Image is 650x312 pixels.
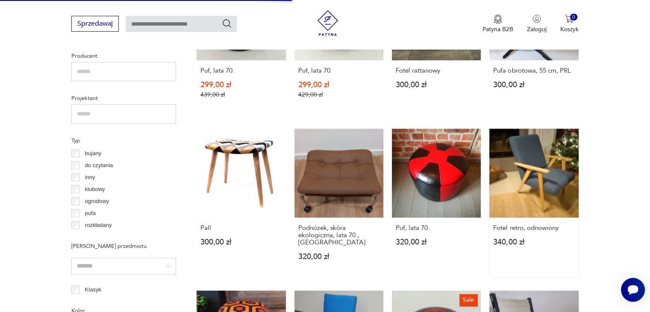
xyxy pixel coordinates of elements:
p: 340,00 zł [493,238,574,246]
p: Klasyk [85,285,101,294]
button: Szukaj [222,18,232,29]
h3: Pall [200,224,282,232]
h3: Fotel retro, odnowiony [493,224,574,232]
a: Sprzedawaj [71,21,119,27]
p: 299,00 zł [298,81,379,88]
p: Projektant [71,94,176,103]
p: 299,00 zł [200,81,282,88]
p: bujany [85,149,101,158]
button: Sprzedawaj [71,16,119,32]
p: rozkładany [85,221,112,230]
h3: Fotel rattanowy [396,67,477,74]
p: do czytania [85,161,113,170]
p: ogrodowy [85,197,109,206]
a: Podnóżek, skóra ekologiczna, lata 70., SkandynawiaPodnóżek, skóra ekologiczna, lata 70., [GEOGRAP... [294,129,383,277]
img: Ikona koszyka [565,15,574,23]
iframe: Smartsupp widget button [621,278,645,302]
p: 300,00 zł [200,238,282,246]
p: Typ [71,136,176,145]
a: Puf, lata 70.Puf, lata 70.320,00 zł [392,129,481,277]
p: 320,00 zł [396,238,477,246]
p: Patyna B2B [482,25,513,33]
h3: Pufa obrotowa, 55 cm, PRL [493,67,574,74]
p: [PERSON_NAME] przedmiotu [71,241,176,251]
button: Zaloguj [527,15,547,33]
h3: Puf, lata 70. [396,224,477,232]
h3: Podnóżek, skóra ekologiczna, lata 70., [GEOGRAPHIC_DATA] [298,224,379,246]
img: Ikonka użytkownika [532,15,541,23]
a: PallPall300,00 zł [197,129,285,277]
p: klubowy [85,185,105,194]
button: 0Koszyk [560,15,579,33]
p: 320,00 zł [298,253,379,260]
a: Ikona medaluPatyna B2B [482,15,513,33]
p: 300,00 zł [493,81,574,88]
button: Patyna B2B [482,15,513,33]
p: 300,00 zł [396,81,477,88]
a: Fotel retro, odnowionyFotel retro, odnowiony340,00 zł [489,129,578,277]
h3: Puf, lata 70. [298,67,379,74]
div: 0 [570,14,577,21]
p: Producent [71,51,176,61]
img: Patyna - sklep z meblami i dekoracjami vintage [315,10,341,36]
p: 439,00 zł [200,91,282,98]
img: Ikona medalu [494,15,502,24]
h3: Puf, lata 70. [200,67,282,74]
p: Zaloguj [527,25,547,33]
p: pufa [85,209,96,218]
p: inny [85,173,95,182]
p: 429,00 zł [298,91,379,98]
p: Koszyk [560,25,579,33]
